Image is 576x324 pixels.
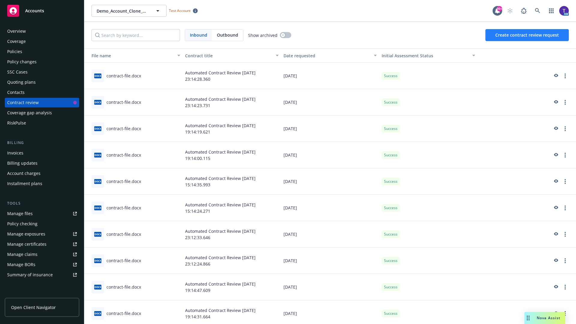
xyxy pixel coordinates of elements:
a: RiskPulse [5,118,79,128]
div: [DATE] [281,247,379,274]
a: preview [552,204,559,211]
a: Account charges [5,169,79,178]
div: Policies [7,47,22,56]
button: Demo_Account_Clone_QA_CR_Tests_Client [91,5,166,17]
a: Report a Bug [518,5,530,17]
a: more [562,125,569,132]
div: 99+ [497,6,502,11]
div: Automated Contract Review [DATE] 15:14:24.271 [183,195,281,221]
a: Manage exposures [5,229,79,239]
div: Automated Contract Review [DATE] 19:14:00.115 [183,142,281,168]
a: more [562,178,569,185]
a: Policies [5,47,79,56]
div: Contract review [7,98,39,107]
a: preview [552,151,559,159]
div: Automated Contract Review [DATE] 15:14:35.993 [183,168,281,195]
div: Tools [5,200,79,206]
a: more [562,310,569,317]
a: Quoting plans [5,77,79,87]
span: Outbound [217,32,238,38]
button: Date requested [281,48,379,63]
div: Drag to move [524,312,532,324]
div: Manage BORs [7,260,35,269]
span: Success [384,73,397,79]
div: Automated Contract Review [DATE] 23:14:28.360 [183,63,281,89]
span: Inbound [190,32,207,38]
div: Billing [5,140,79,146]
div: contract-file.docx [106,310,141,316]
a: more [562,204,569,211]
a: Overview [5,26,79,36]
div: [DATE] [281,195,379,221]
img: photo [559,6,569,16]
div: Contract title [185,52,272,59]
div: Toggle SortBy [382,52,469,59]
a: Search [532,5,544,17]
a: Coverage gap analysis [5,108,79,118]
span: Show archived [248,32,277,38]
span: Accounts [25,8,44,13]
div: Billing updates [7,158,37,168]
div: Policy changes [7,57,37,67]
div: [DATE] [281,142,379,168]
div: Coverage [7,37,26,46]
a: Switch app [545,5,557,17]
div: Contacts [7,88,25,97]
div: Manage files [7,209,33,218]
span: docx [94,258,101,263]
a: more [562,231,569,238]
span: Success [384,100,397,105]
a: Manage certificates [5,239,79,249]
a: Policy changes [5,57,79,67]
span: Create contract review request [495,32,559,38]
div: Account charges [7,169,40,178]
span: Outbound [212,29,243,41]
a: more [562,99,569,106]
a: preview [552,178,559,185]
div: Date requested [283,52,370,59]
a: more [562,151,569,159]
div: contract-file.docx [106,99,141,105]
a: preview [552,310,559,317]
div: contract-file.docx [106,231,141,237]
div: Manage certificates [7,239,46,249]
a: Manage BORs [5,260,79,269]
span: Initial Assessment Status [382,53,433,58]
a: preview [552,125,559,132]
a: preview [552,283,559,291]
a: Manage files [5,209,79,218]
span: Nova Assist [537,315,560,320]
div: Invoices [7,148,23,158]
div: Automated Contract Review [DATE] 23:14:23.731 [183,89,281,115]
span: Success [384,311,397,316]
div: Coverage gap analysis [7,108,52,118]
div: contract-file.docx [106,257,141,264]
a: Start snowing [504,5,516,17]
a: more [562,257,569,264]
span: docx [94,126,101,131]
div: Manage exposures [7,229,45,239]
div: Policy checking [7,219,37,229]
span: docx [94,205,101,210]
span: Inbound [185,29,212,41]
button: Contract title [183,48,281,63]
div: Overview [7,26,26,36]
span: Demo_Account_Clone_QA_CR_Tests_Client [97,8,148,14]
div: Automated Contract Review [DATE] 23:12:24.866 [183,247,281,274]
a: Accounts [5,2,79,19]
div: [DATE] [281,115,379,142]
a: Summary of insurance [5,270,79,280]
span: Success [384,126,397,131]
button: Nova Assist [524,312,565,324]
div: RiskPulse [7,118,26,128]
span: docx [94,311,101,316]
div: contract-file.docx [106,125,141,132]
div: Automated Contract Review [DATE] 19:14:19.621 [183,115,281,142]
a: Billing updates [5,158,79,168]
span: Open Client Navigator [11,304,56,310]
span: Success [384,284,397,290]
a: Coverage [5,37,79,46]
span: Success [384,152,397,158]
span: docx [94,100,101,104]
